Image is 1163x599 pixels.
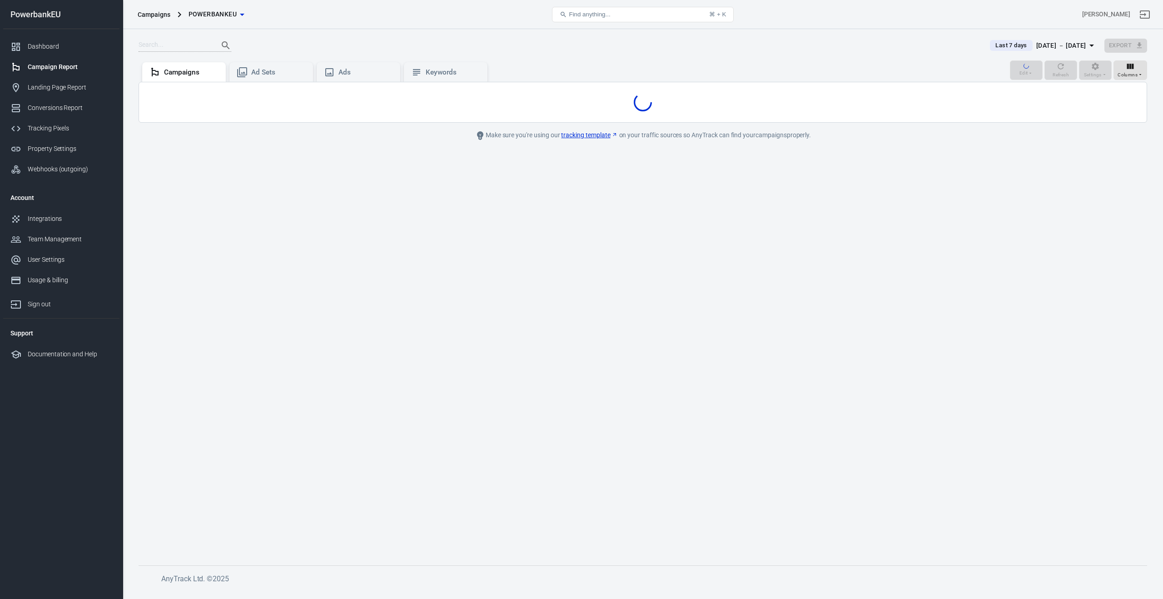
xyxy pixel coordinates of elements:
div: Ads [338,68,393,77]
a: Tracking Pixels [3,118,119,139]
div: Sign out [28,299,112,309]
div: Campaign Report [28,62,112,72]
div: Keywords [426,68,480,77]
div: Property Settings [28,144,112,154]
a: User Settings [3,250,119,270]
a: Conversions Report [3,98,119,118]
div: Ad Sets [251,68,306,77]
button: Search [215,35,237,56]
div: Tracking Pixels [28,124,112,133]
div: Documentation and Help [28,349,112,359]
li: Support [3,322,119,344]
div: Account id: euM9DEON [1082,10,1130,19]
div: Campaigns [164,68,219,77]
a: Dashboard [3,36,119,57]
a: Sign out [1134,4,1156,25]
span: PowerbankEU [189,9,237,20]
a: tracking template [561,130,617,140]
button: PowerbankEU [185,6,248,23]
div: Landing Page Report [28,83,112,92]
a: Landing Page Report [3,77,119,98]
h6: AnyTrack Ltd. © 2025 [161,573,843,584]
button: Find anything...⌘ + K [552,7,734,22]
button: Last 7 days[DATE] － [DATE] [983,38,1104,53]
div: Integrations [28,214,112,224]
a: Integrations [3,209,119,229]
a: Property Settings [3,139,119,159]
a: Campaign Report [3,57,119,77]
a: Sign out [3,290,119,314]
div: Campaigns [138,10,170,19]
div: Usage & billing [28,275,112,285]
div: [DATE] － [DATE] [1036,40,1086,51]
div: Webhooks (outgoing) [28,165,112,174]
div: Make sure you're using our on your traffic sources so AnyTrack can find your campaigns properly. [438,130,847,141]
button: Columns [1113,60,1147,80]
span: Last 7 days [992,41,1030,50]
input: Search... [139,40,211,51]
span: Find anything... [569,11,610,18]
div: PowerbankEU [3,10,119,19]
a: Team Management [3,229,119,250]
div: ⌘ + K [709,11,726,18]
div: Dashboard [28,42,112,51]
div: Conversions Report [28,103,112,113]
li: Account [3,187,119,209]
div: Team Management [28,235,112,244]
span: Columns [1118,71,1138,79]
div: User Settings [28,255,112,265]
a: Webhooks (outgoing) [3,159,119,180]
a: Usage & billing [3,270,119,290]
